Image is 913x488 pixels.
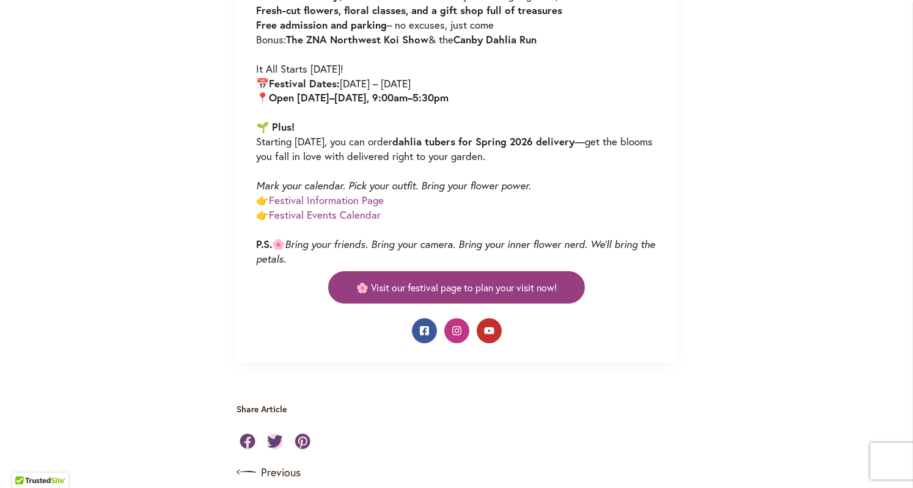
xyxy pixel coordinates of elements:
em: Mark your calendar. Pick your outfit. Bring your flower power. [256,179,531,192]
a: Facebook: Swan Island Dahlias [412,318,437,343]
em: Bring your friends. Bring your camera. Bring your inner flower nerd. We’ll bring the petals. [256,238,655,265]
a: Instagram: Swan Island Dahlias [444,318,469,343]
strong: The ZNA Northwest Koi Show [286,32,428,46]
a: Share on Twitter [267,434,283,450]
span: 🌸 Visit our festival page to plan your visit now! [356,280,557,294]
a: YouTube: Swan Island Dahlias [477,318,502,343]
strong: 🌱 Plus! [256,120,295,134]
strong: Canby Dahlia Run [453,32,537,46]
strong: Open [DATE]–[DATE], 9:00am–5:30pm [269,90,449,104]
p: Share Article [237,403,304,415]
strong: Free admission and parking [256,18,387,32]
strong: dahlia tubers for Spring 2026 delivery [392,134,574,148]
a: 🌸 Visit our festival page to plan your visit now! [328,271,585,304]
strong: Fresh-cut flowers, floral classes, and a gift shop full of treasures [256,3,562,17]
a: Share on Pinterest [295,434,310,450]
a: Share on Facebook [240,434,255,450]
a: Festival Events Calendar [269,208,381,222]
a: Festival Information Page [269,193,384,207]
strong: Festival Dates: [269,76,340,90]
strong: P.S. [256,237,272,251]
